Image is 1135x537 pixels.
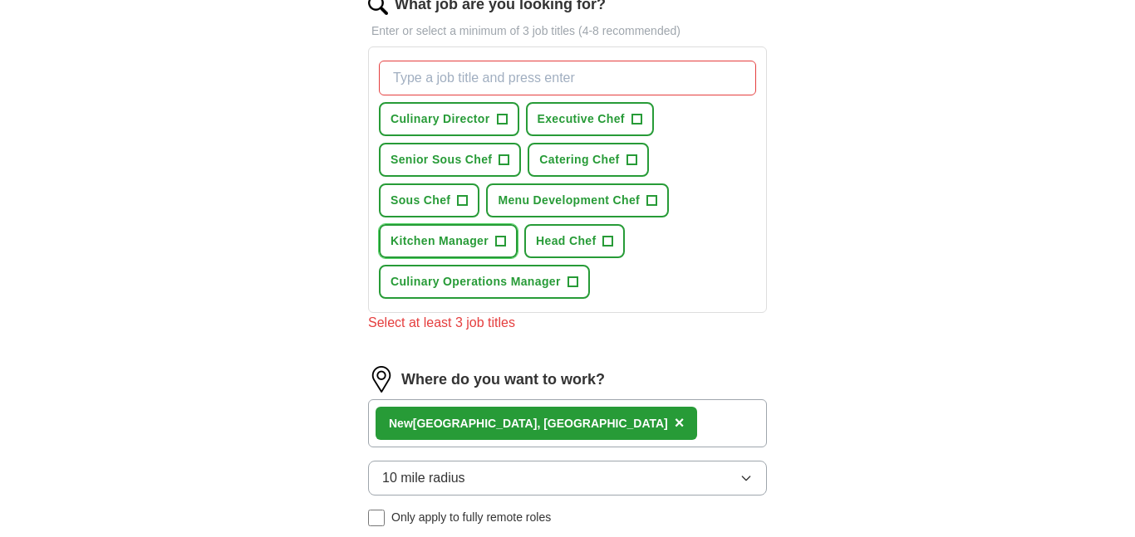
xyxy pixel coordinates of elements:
button: Senior Sous Chef [379,143,521,177]
span: Head Chef [536,232,596,250]
span: Kitchen Manager [391,232,489,250]
div: [GEOGRAPHIC_DATA], [GEOGRAPHIC_DATA] [389,415,668,432]
span: Only apply to fully remote roles [391,509,551,526]
button: Catering Chef [528,143,648,177]
strong: New [389,417,413,430]
input: Type a job title and press enter [379,61,756,95]
button: Sous Chef [379,183,479,217]
button: × [675,411,685,436]
button: Culinary Operations Manager [379,265,590,299]
button: Kitchen Manager [379,224,518,258]
span: Catering Chef [539,151,619,168]
span: Executive Chef [538,110,625,128]
button: 10 mile radius [368,461,767,496]
span: Senior Sous Chef [391,151,492,168]
button: Executive Chef [526,102,654,136]
button: Culinary Director [379,102,519,136]
span: 10 mile radius [382,468,465,488]
span: Menu Development Chef [498,192,640,209]
label: Where do you want to work? [401,369,605,391]
span: Culinary Director [391,110,490,128]
div: Select at least 3 job titles [368,313,767,333]
img: location.png [368,366,395,393]
button: Head Chef [524,224,625,258]
input: Only apply to fully remote roles [368,510,385,526]
span: Sous Chef [391,192,450,209]
p: Enter or select a minimum of 3 job titles (4-8 recommended) [368,22,767,40]
span: × [675,413,685,432]
button: Menu Development Chef [486,183,669,217]
span: Culinary Operations Manager [391,273,561,290]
